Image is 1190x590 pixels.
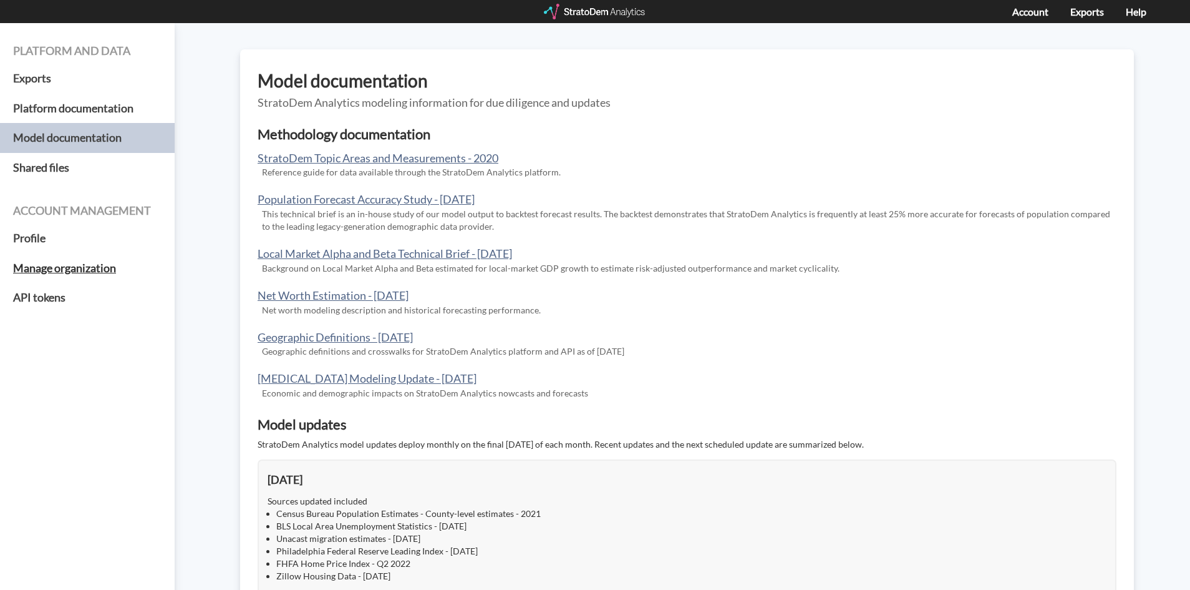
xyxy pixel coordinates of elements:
[258,71,1116,91] h3: Model documentation
[13,153,162,183] a: Shared files
[13,94,162,124] a: Platform documentation
[258,288,409,302] a: Net Worth Estimation - [DATE]
[276,533,1106,545] li: Unacast migration estimates - [DATE]
[276,520,1106,533] li: BLS Local Area Unemployment Statistics - [DATE]
[258,127,1116,142] h4: Methodology documentation
[262,345,1116,358] p: Geographic definitions and crosswalks for StratoDem Analytics platform and API as of [DATE]
[262,304,1116,317] p: Net worth modeling description and historical forecasting performance.
[1126,6,1146,17] a: Help
[262,208,1116,233] p: This technical brief is an in-house study of our model output to backtest forecast results. The b...
[276,508,1106,520] li: Census Bureau Population Estimates - County-level estimates - 2021
[258,192,475,206] a: Population Forecast Accuracy Study - [DATE]
[13,123,162,153] a: Model documentation
[258,417,1116,432] h4: Model updates
[13,205,162,217] h4: Account management
[268,495,1106,583] p: Sources updated included
[13,283,162,313] a: API tokens
[1012,6,1048,17] a: Account
[262,166,1116,179] p: Reference guide for data available through the StratoDem Analytics platform.
[262,262,1116,275] p: Background on Local Market Alpha and Beta estimated for local-market GDP growth to estimate risk-...
[13,224,162,253] a: Profile
[262,387,1116,400] p: Economic and demographic impacts on StratoDem Analytics nowcasts and forecasts
[258,371,476,385] a: [MEDICAL_DATA] Modeling Update - [DATE]
[268,474,1106,486] h4: [DATE]
[258,438,1116,451] p: StratoDem Analytics model updates deploy monthly on the final [DATE] of each month. Recent update...
[258,330,413,344] a: Geographic Definitions - [DATE]
[258,247,512,260] a: Local Market Alpha and Beta Technical Brief - [DATE]
[276,558,1106,570] li: FHFA Home Price Index - Q2 2022
[13,45,162,57] h4: Platform and data
[258,151,498,165] a: StratoDem Topic Areas and Measurements - 2020
[258,97,1116,109] h5: StratoDem Analytics modeling information for due diligence and updates
[13,253,162,283] a: Manage organization
[276,570,1106,583] li: Zillow Housing Data - [DATE]
[276,545,1106,558] li: Philadelphia Federal Reserve Leading Index - [DATE]
[1070,6,1104,17] a: Exports
[13,64,162,94] a: Exports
